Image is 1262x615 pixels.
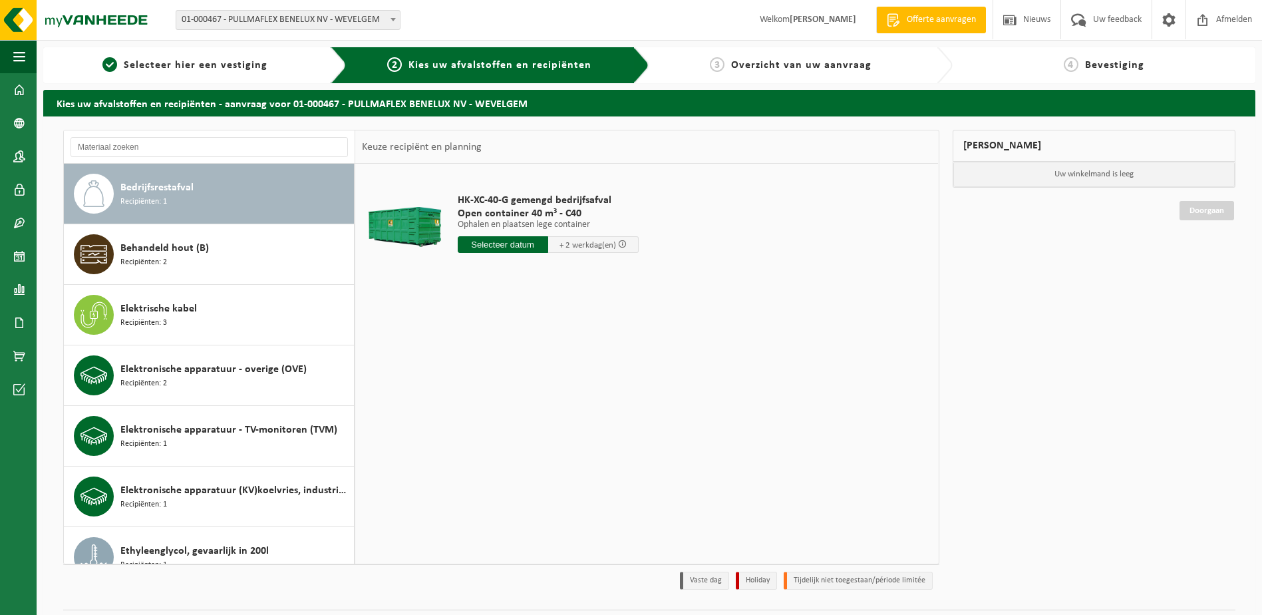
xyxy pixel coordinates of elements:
[953,162,1235,187] p: Uw winkelmand is leeg
[120,543,269,559] span: Ethyleenglycol, gevaarlijk in 200l
[458,220,639,230] p: Ophalen en plaatsen lege container
[458,236,548,253] input: Selecteer datum
[120,317,167,329] span: Recipiënten: 3
[120,438,167,451] span: Recipiënten: 1
[64,285,355,345] button: Elektrische kabel Recipiënten: 3
[408,60,591,71] span: Kies uw afvalstoffen en recipiënten
[953,130,1236,162] div: [PERSON_NAME]
[120,361,307,377] span: Elektronische apparatuur - overige (OVE)
[64,164,355,224] button: Bedrijfsrestafval Recipiënten: 1
[120,256,167,269] span: Recipiënten: 2
[120,499,167,511] span: Recipiënten: 1
[784,572,933,590] li: Tijdelijk niet toegestaan/période limitée
[458,194,639,207] span: HK-XC-40-G gemengd bedrijfsafval
[43,90,1255,116] h2: Kies uw afvalstoffen en recipiënten - aanvraag voor 01-000467 - PULLMAFLEX BENELUX NV - WEVELGEM
[736,572,777,590] li: Holiday
[1064,57,1078,72] span: 4
[559,241,616,250] span: + 2 werkdag(en)
[355,130,488,164] div: Keuze recipiënt en planning
[120,559,167,572] span: Recipiënten: 1
[710,57,724,72] span: 3
[1085,60,1144,71] span: Bevestiging
[731,60,871,71] span: Overzicht van uw aanvraag
[64,406,355,467] button: Elektronische apparatuur - TV-monitoren (TVM) Recipiënten: 1
[120,196,167,208] span: Recipiënten: 1
[790,15,856,25] strong: [PERSON_NAME]
[876,7,986,33] a: Offerte aanvragen
[64,345,355,406] button: Elektronische apparatuur - overige (OVE) Recipiënten: 2
[64,527,355,588] button: Ethyleenglycol, gevaarlijk in 200l Recipiënten: 1
[120,422,337,438] span: Elektronische apparatuur - TV-monitoren (TVM)
[71,137,348,157] input: Materiaal zoeken
[120,301,197,317] span: Elektrische kabel
[64,467,355,527] button: Elektronische apparatuur (KV)koelvries, industrieel Recipiënten: 1
[176,10,400,30] span: 01-000467 - PULLMAFLEX BENELUX NV - WEVELGEM
[387,57,402,72] span: 2
[176,11,400,29] span: 01-000467 - PULLMAFLEX BENELUX NV - WEVELGEM
[64,224,355,285] button: Behandeld hout (B) Recipiënten: 2
[120,180,194,196] span: Bedrijfsrestafval
[458,207,639,220] span: Open container 40 m³ - C40
[903,13,979,27] span: Offerte aanvragen
[50,57,320,73] a: 1Selecteer hier een vestiging
[120,483,351,499] span: Elektronische apparatuur (KV)koelvries, industrieel
[680,572,729,590] li: Vaste dag
[120,377,167,390] span: Recipiënten: 2
[102,57,117,72] span: 1
[120,240,209,256] span: Behandeld hout (B)
[1180,201,1234,220] a: Doorgaan
[124,60,267,71] span: Selecteer hier een vestiging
